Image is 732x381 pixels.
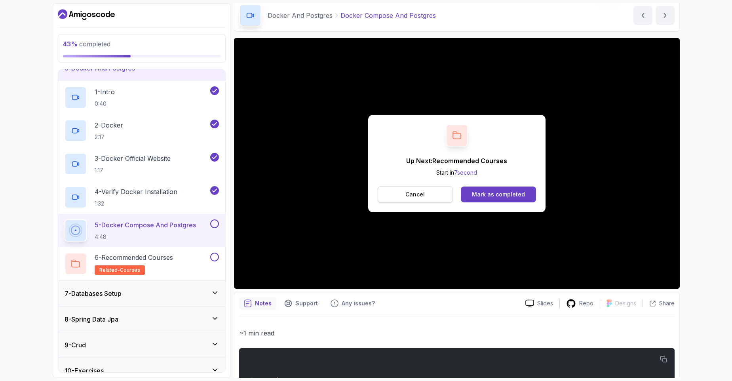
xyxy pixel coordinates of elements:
button: 4-Verify Docker Installation1:32 [65,186,219,208]
h3: 7 - Databases Setup [65,289,122,298]
p: 5 - Docker Compose And Postgres [95,220,196,230]
p: 2:17 [95,133,123,141]
div: Mark as completed [472,190,525,198]
p: Start in [406,169,507,177]
button: 2-Docker2:17 [65,120,219,142]
a: Repo [560,299,600,309]
button: Share [643,299,675,307]
p: 4 - Verify Docker Installation [95,187,177,196]
p: 0:40 [95,100,115,108]
a: Dashboard [58,8,115,21]
p: Any issues? [342,299,375,307]
p: Docker Compose And Postgres [340,11,436,20]
p: ~1 min read [239,328,675,339]
span: completed [63,40,110,48]
button: 1-Intro0:40 [65,86,219,109]
p: Up Next: Recommended Courses [406,156,507,166]
p: 1 - Intro [95,87,115,97]
button: 5-Docker Compose And Postgres4:48 [65,219,219,242]
p: Docker And Postgres [268,11,333,20]
button: next content [656,6,675,25]
button: 8-Spring Data Jpa [58,307,225,332]
button: 9-Crud [58,332,225,358]
p: 1:17 [95,166,171,174]
p: Cancel [405,190,425,198]
button: notes button [239,297,276,310]
button: 3-Docker Official Website1:17 [65,153,219,175]
span: 43 % [63,40,78,48]
span: related-courses [99,267,140,273]
h3: 8 - Spring Data Jpa [65,314,118,324]
button: 6-Recommended Coursesrelated-courses [65,253,219,275]
p: Share [659,299,675,307]
h3: 10 - Exercises [65,366,104,375]
p: 1:32 [95,200,177,208]
button: Support button [279,297,323,310]
p: Repo [579,299,593,307]
button: Feedback button [326,297,380,310]
p: Support [295,299,318,307]
button: 7-Databases Setup [58,281,225,306]
button: Cancel [378,186,453,203]
p: 6 - Recommended Courses [95,253,173,262]
p: Designs [615,299,636,307]
p: 2 - Docker [95,120,123,130]
p: 4:48 [95,233,196,241]
button: previous content [633,6,652,25]
button: Mark as completed [461,187,536,202]
a: Slides [519,299,559,308]
iframe: 5 - Docker Compose and Postgres [234,38,680,289]
p: Slides [537,299,553,307]
span: 7 second [454,169,477,176]
p: Notes [255,299,272,307]
h3: 9 - Crud [65,340,86,350]
p: 3 - Docker Official Website [95,154,171,163]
